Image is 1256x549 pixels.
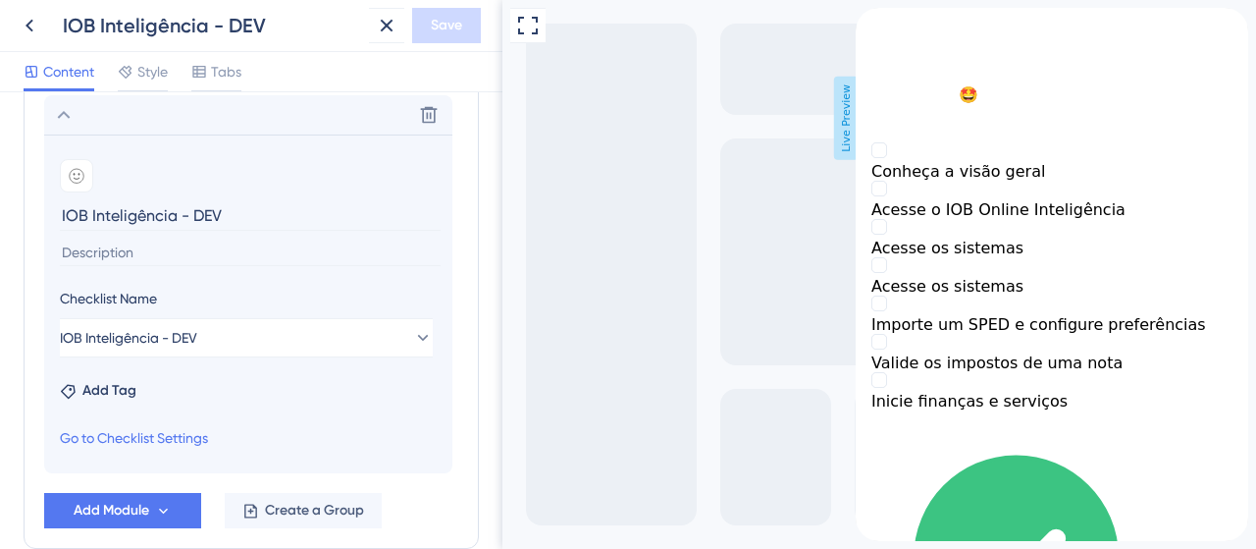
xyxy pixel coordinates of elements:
button: Create a Group [225,493,382,528]
span: Add Module [74,499,149,522]
span: Add Tag [82,379,136,403]
button: Add Module [44,493,201,528]
div: Inicie finanças e serviços is incomplete. [16,364,377,403]
div: Valide os impostos de uma nota is incomplete. [16,326,377,364]
span: IOB Inteligência - DEV [60,326,197,350]
input: Description [60,240,441,266]
div: Acesse os sistemas is incomplete. [16,249,377,288]
span: Style [137,60,168,83]
button: Save [412,8,481,43]
div: Conheça a visão geral [16,154,377,173]
div: Conheça a visão geral is incomplete. [16,135,377,173]
input: Header [60,200,441,231]
button: IOB Inteligência - DEV [60,318,433,357]
div: IOB Inteligência - DEV [63,12,361,39]
a: Go to Checklist Settings [60,426,208,450]
div: Acesse os sistemas [16,231,377,249]
div: Valide os impostos de uma nota [16,346,377,364]
button: Add Tag [60,379,136,403]
div: Importe um SPED e configure preferências is incomplete. [16,288,377,326]
span: Tabs [211,60,241,83]
span: Checklist Name [60,287,157,310]
div: Importe um SPED e configure preferências [16,307,377,326]
span: Content [43,60,94,83]
div: Checklist items [16,135,377,403]
div: 3 [131,8,136,24]
div: Acesse o IOB Online Inteligência [16,192,377,211]
div: Inicie finanças e serviços [16,384,377,403]
span: Create a Group [265,499,364,522]
span: Live Preview [332,77,356,160]
div: Acesse os sistemas is incomplete. [16,211,377,249]
div: Acesse o IOB Online Inteligência is incomplete. [16,173,377,211]
div: Acesse os sistemas [16,269,377,288]
span: Guia de uso [36,3,118,27]
span: Save [431,14,462,37]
